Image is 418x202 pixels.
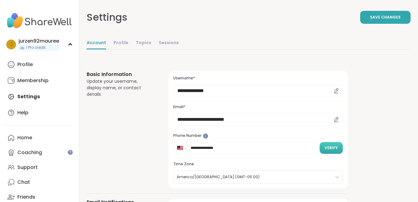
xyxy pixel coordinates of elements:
a: Profile [114,37,128,49]
span: Save Changes [370,15,401,20]
a: Help [5,105,74,120]
div: Chat [17,179,30,186]
iframe: Spotlight [203,133,208,139]
a: Home [5,130,74,145]
h3: Basic Information [87,71,153,78]
a: Topics [136,37,151,49]
a: Coaching [5,145,74,160]
span: Verify [325,145,338,151]
div: Update your username, display name, or contact details [87,78,153,98]
span: j [10,40,13,48]
a: Membership [5,73,74,88]
a: Profile [5,57,74,72]
button: Verify [320,142,343,154]
a: Account [87,37,106,49]
a: Sessions [159,37,179,49]
button: Save Changes [360,11,411,24]
div: jurzen92mauree [19,38,59,44]
div: Settings [87,10,127,25]
div: Membership [17,77,49,84]
iframe: Spotlight [68,150,73,155]
h3: Time Zone [173,162,343,167]
div: Profile [17,61,33,68]
img: ShareWell Nav Logo [5,10,74,32]
h3: Email* [173,104,343,110]
div: Coaching [17,149,42,156]
div: Help [17,109,28,116]
h3: Phone Number [173,133,343,138]
span: 1 Pro credit [26,45,45,50]
a: Chat [5,175,74,190]
div: Friends [17,194,35,200]
div: Home [17,134,32,141]
a: Support [5,160,74,175]
h3: Username* [173,76,343,81]
div: Support [17,164,38,171]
